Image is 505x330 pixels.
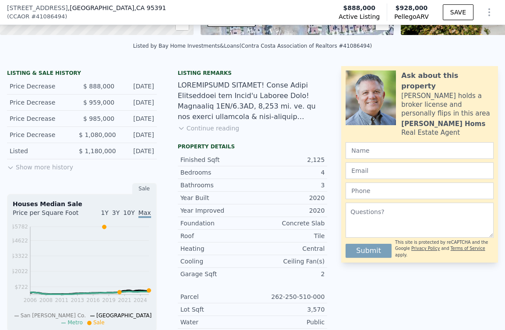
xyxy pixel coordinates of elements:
[10,82,75,91] div: Price Decrease
[346,244,392,258] button: Submit
[401,91,494,118] div: [PERSON_NAME] holds a broker license and personally flips in this area
[346,162,494,179] input: Email
[394,12,429,21] span: Pellego ARV
[252,292,325,301] div: 262-250-510-000
[180,155,253,164] div: Finished Sqft
[121,82,154,91] div: [DATE]
[401,119,485,128] div: [PERSON_NAME] Homs
[10,130,72,139] div: Price Decrease
[83,115,114,122] span: $ 985,000
[252,318,325,326] div: Public
[132,183,157,194] div: Sale
[11,253,28,259] tspan: $3322
[7,159,73,172] button: Show more history
[401,128,460,137] div: Real Estate Agent
[396,4,428,11] span: $928,000
[138,209,151,218] span: Max
[10,98,75,107] div: Price Decrease
[11,224,28,230] tspan: $5782
[55,297,69,303] tspan: 2011
[14,284,28,290] tspan: $722
[346,142,494,159] input: Name
[180,244,253,253] div: Heating
[180,181,253,190] div: Bathrooms
[178,80,328,122] div: LOREMIPSUMD SITAMET! Conse Adipi Elitseddoei tem Incid'u Laboree Dolo! Magnaaliq 1EN/6.3AD, 8,253...
[401,70,494,91] div: Ask about this property
[180,168,253,177] div: Bedrooms
[443,4,473,20] button: SAVE
[7,70,157,78] div: LISTING & SALE HISTORY
[133,43,372,49] div: Listed by Bay Home Investments&Loans (Contra Costa Association of Realtors #41086494)
[252,244,325,253] div: Central
[180,232,253,240] div: Roof
[252,305,325,314] div: 3,570
[178,70,328,77] div: Listing remarks
[180,292,253,301] div: Parcel
[134,297,147,303] tspan: 2024
[71,297,84,303] tspan: 2013
[7,4,68,12] span: [STREET_ADDRESS]
[79,147,116,154] span: $ 1,180,000
[252,181,325,190] div: 3
[252,206,325,215] div: 2020
[93,319,105,326] span: Sale
[134,4,166,11] span: , CA 95391
[411,246,440,251] a: Privacy Policy
[252,193,325,202] div: 2020
[180,257,253,266] div: Cooling
[9,12,29,21] span: CCAOR
[13,200,151,208] div: Houses Median Sale
[252,168,325,177] div: 4
[123,209,134,216] span: 10Y
[180,193,253,202] div: Year Built
[10,114,75,123] div: Price Decrease
[31,12,65,21] span: # 41086494
[180,270,253,278] div: Garage Sqft
[96,312,152,319] span: [GEOGRAPHIC_DATA]
[68,4,166,12] span: , [GEOGRAPHIC_DATA]
[67,319,82,326] span: Metro
[121,114,154,123] div: [DATE]
[451,246,485,251] a: Terms of Service
[180,219,253,228] div: Foundation
[252,232,325,240] div: Tile
[79,131,116,138] span: $ 1,080,000
[395,239,494,258] div: This site is protected by reCAPTCHA and the Google and apply.
[252,270,325,278] div: 2
[101,209,108,216] span: 1Y
[83,99,114,106] span: $ 959,000
[343,4,376,12] span: $888,000
[178,143,328,150] div: Property details
[39,297,53,303] tspan: 2008
[7,12,67,21] div: ( )
[180,305,253,314] div: Lot Sqft
[123,147,154,155] div: [DATE]
[180,318,253,326] div: Water
[121,98,154,107] div: [DATE]
[252,155,325,164] div: 2,125
[11,238,28,244] tspan: $4622
[24,297,37,303] tspan: 2006
[252,257,325,266] div: Ceiling Fan(s)
[180,206,253,215] div: Year Improved
[346,183,494,199] input: Phone
[252,219,325,228] div: Concrete Slab
[178,124,240,133] button: Continue reading
[123,130,154,139] div: [DATE]
[11,268,28,274] tspan: $2022
[102,297,116,303] tspan: 2019
[118,297,131,303] tspan: 2021
[112,209,120,216] span: 3Y
[339,12,380,21] span: Active Listing
[21,312,86,319] span: San [PERSON_NAME] Co.
[13,208,82,222] div: Price per Square Foot
[480,4,498,21] button: Show Options
[86,297,100,303] tspan: 2016
[83,83,114,90] span: $ 888,000
[10,147,72,155] div: Listed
